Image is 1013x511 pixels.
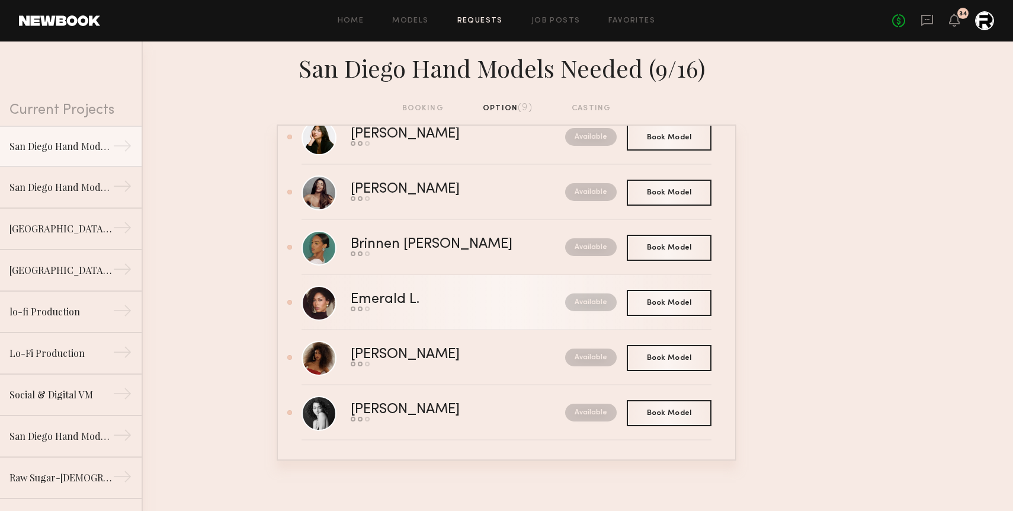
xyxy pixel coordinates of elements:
nb-request-status: Available [565,183,617,201]
span: Book Model [647,134,692,141]
div: [GEOGRAPHIC_DATA] Local Skincare Models Needed (6/18) [9,263,113,277]
nb-request-status: Available [565,128,617,146]
div: San Diego Hand Model Needed [9,429,113,443]
div: → [113,301,132,325]
nb-request-status: Available [565,238,617,256]
nb-request-status: Available [565,293,617,311]
a: Requests [457,17,503,25]
span: Book Model [647,354,692,362]
div: San Diego Hand Models Needed (9/16) [9,139,113,154]
div: [PERSON_NAME] [351,183,512,196]
div: Emerald L. [351,293,492,306]
a: [PERSON_NAME]Available [302,165,711,220]
div: [PERSON_NAME] [351,403,512,417]
nb-request-status: Available [565,349,617,366]
div: [PERSON_NAME] [351,127,512,141]
a: [PERSON_NAME]Available [302,330,711,385]
a: Favorites [608,17,655,25]
div: Raw Sugar-[DEMOGRAPHIC_DATA] Models Needed [9,471,113,485]
div: → [113,260,132,283]
a: Brinnen [PERSON_NAME]Available [302,220,711,275]
a: Models [392,17,428,25]
div: San Diego Hand Models Needed (9/16) [277,51,736,83]
div: → [113,467,132,491]
div: → [113,218,132,242]
span: Book Model [647,299,692,306]
div: Brinnen [PERSON_NAME] [351,238,539,251]
div: 34 [959,11,967,17]
div: → [113,384,132,408]
div: → [113,426,132,449]
div: Lo-Fi Production [9,346,113,360]
a: Job Posts [531,17,581,25]
div: → [113,136,132,160]
span: Book Model [647,189,692,196]
a: [PERSON_NAME]Available [302,110,711,165]
a: Emerald L.Available [302,275,711,330]
a: Home [338,17,364,25]
nb-request-status: Available [565,404,617,421]
div: Social & Digital VM [9,388,113,402]
div: → [113,343,132,366]
a: [PERSON_NAME]Available [302,385,711,440]
span: Book Model [647,244,692,251]
div: → [113,177,132,200]
span: Book Model [647,410,692,417]
div: lo-fi Production [9,305,113,319]
div: [PERSON_NAME] [351,348,512,362]
div: [GEOGRAPHIC_DATA] Local Stand-Ins Needed (6/3) [9,222,113,236]
div: San Diego Hand Models Needed (9/4) [9,180,113,194]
